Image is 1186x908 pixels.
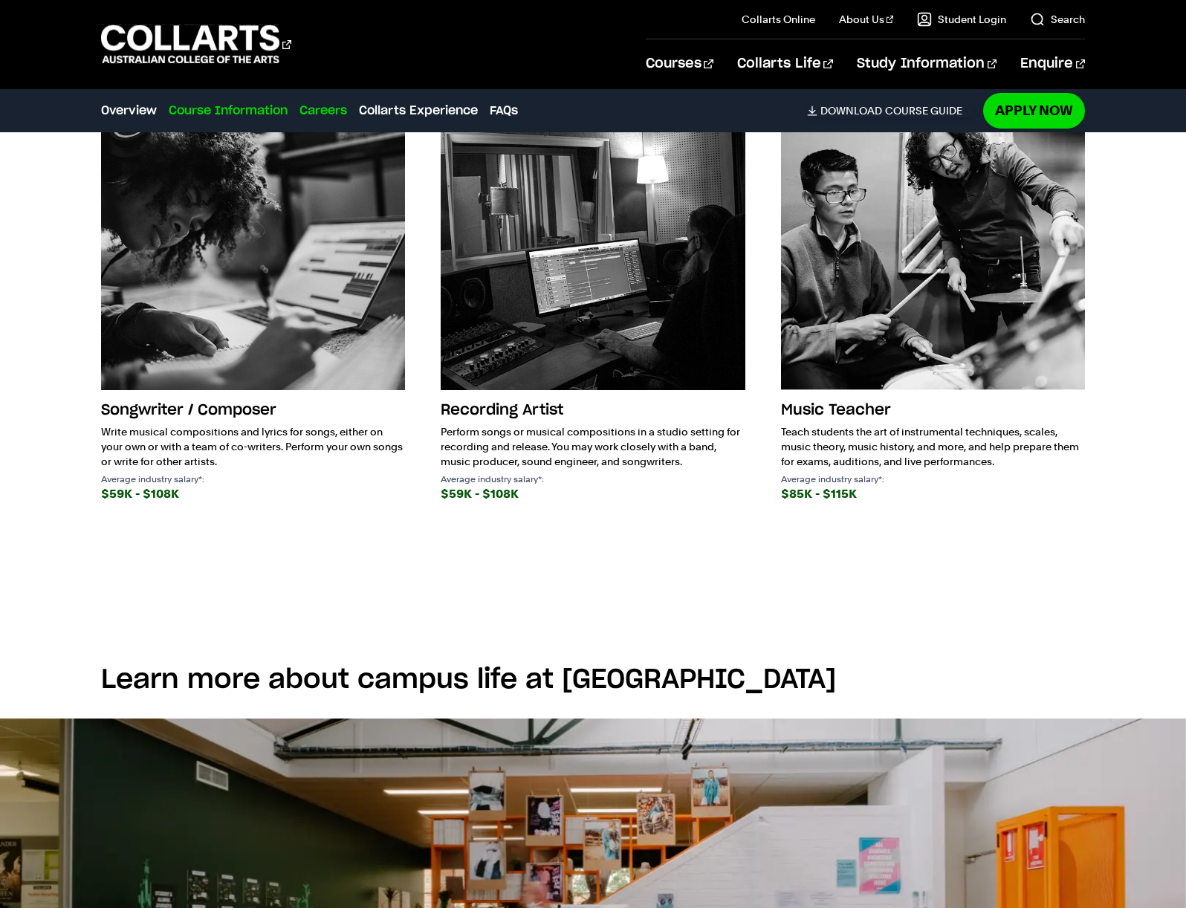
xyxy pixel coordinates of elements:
[820,104,882,117] span: Download
[299,102,347,120] a: Careers
[101,424,406,469] p: Write musical compositions and lyrics for songs, either on your own or with a team of co-writers....
[742,12,815,27] a: Collarts Online
[101,102,157,120] a: Overview
[983,93,1085,128] a: Apply Now
[441,475,745,484] p: Average industry salary*:
[441,484,745,505] div: $59K - $108K
[101,23,291,65] div: Go to homepage
[781,484,1086,505] div: $85K - $115K
[781,475,1086,484] p: Average industry salary*:
[1030,12,1085,27] a: Search
[807,104,974,117] a: DownloadCourse Guide
[101,475,406,484] p: Average industry salary*:
[359,102,478,120] a: Collarts Experience
[490,102,518,120] a: FAQs
[101,396,406,424] h3: Songwriter / Composer
[781,424,1086,469] p: Teach students the art of instrumental techniques, scales, music theory, music history, and more,...
[646,39,713,88] a: Courses
[781,396,1086,424] h3: Music Teacher
[1020,39,1085,88] a: Enquire
[101,664,1086,696] h2: Learn more about campus life at [GEOGRAPHIC_DATA]
[917,12,1006,27] a: Student Login
[441,396,745,424] h3: Recording Artist
[737,39,833,88] a: Collarts Life
[857,39,997,88] a: Study Information
[169,102,288,120] a: Course Information
[839,12,894,27] a: About Us
[441,424,745,469] p: Perform songs or musical compositions in a studio setting for recording and release. You may work...
[101,484,406,505] div: $59K - $108K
